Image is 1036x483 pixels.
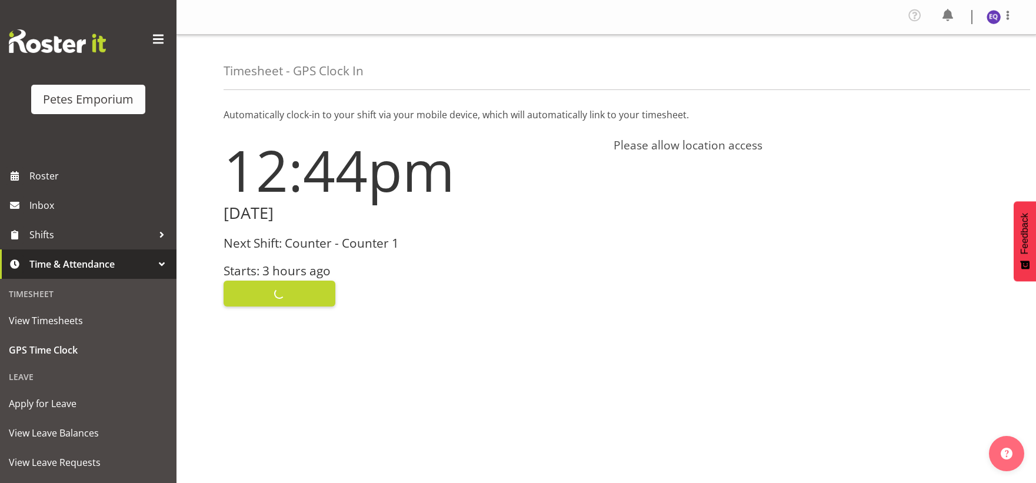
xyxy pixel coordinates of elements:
[3,282,174,306] div: Timesheet
[29,255,153,273] span: Time & Attendance
[9,341,168,359] span: GPS Time Clock
[29,226,153,244] span: Shifts
[3,448,174,477] a: View Leave Requests
[9,454,168,471] span: View Leave Requests
[9,424,168,442] span: View Leave Balances
[224,204,599,222] h2: [DATE]
[9,312,168,329] span: View Timesheets
[9,395,168,412] span: Apply for Leave
[1001,448,1012,459] img: help-xxl-2.png
[43,91,134,108] div: Petes Emporium
[224,236,599,250] h3: Next Shift: Counter - Counter 1
[224,108,989,122] p: Automatically clock-in to your shift via your mobile device, which will automatically link to you...
[224,64,364,78] h4: Timesheet - GPS Clock In
[224,264,599,278] h3: Starts: 3 hours ago
[614,138,990,152] h4: Please allow location access
[29,167,171,185] span: Roster
[3,389,174,418] a: Apply for Leave
[1020,213,1030,254] span: Feedback
[3,335,174,365] a: GPS Time Clock
[3,306,174,335] a: View Timesheets
[3,418,174,448] a: View Leave Balances
[29,196,171,214] span: Inbox
[3,365,174,389] div: Leave
[224,138,599,202] h1: 12:44pm
[987,10,1001,24] img: esperanza-querido10799.jpg
[1014,201,1036,281] button: Feedback - Show survey
[9,29,106,53] img: Rosterit website logo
